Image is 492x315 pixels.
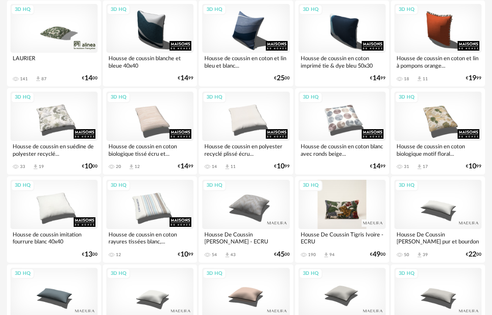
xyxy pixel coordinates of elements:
span: Download icon [32,164,39,170]
div: € 99 [466,164,482,169]
div: 11 [231,164,236,169]
span: 45 [277,252,285,257]
span: 49 [373,252,380,257]
span: Download icon [416,252,423,258]
div: € 99 [274,164,290,169]
div: Housse De Coussin [PERSON_NAME] pur et bourdon noir... [394,229,482,247]
div: Housse de coussin en polyester recyclé plissé écru... [202,141,289,158]
div: 3D HQ [203,4,226,15]
div: 33 [20,164,25,169]
div: € 00 [82,75,98,81]
a: 3D HQ Housse de coussin en coton rayures tissées blanc,... 12 €1099 [103,176,197,263]
div: € 00 [82,164,98,169]
div: € 00 [274,75,290,81]
div: 3D HQ [11,268,34,279]
div: Housse de coussin en coton et lin bleu et blanc... [202,53,289,70]
div: Housse de coussin en coton rayures tissées blanc,... [106,229,193,247]
div: LAURIER [10,53,98,70]
a: 3D HQ Housse de coussin imitation fourrure blanc 40x40 €1300 [7,176,101,263]
a: 3D HQ Housse de coussin en coton et lin bleu et blanc... €2500 [199,0,293,87]
div: € 99 [370,75,386,81]
span: 10 [277,164,285,169]
div: 12 [116,252,121,257]
div: 3D HQ [395,92,418,103]
span: Download icon [323,252,329,258]
div: 3D HQ [299,92,322,103]
a: 3D HQ Housse de coussin en coton blanc avec ronds beige... €1499 [295,88,389,175]
div: 19 [39,164,44,169]
span: Download icon [224,164,231,170]
div: 3D HQ [299,180,322,191]
span: 19 [468,75,476,81]
a: 3D HQ Housse de coussin blanche et bleue 40x40 €1499 [103,0,197,87]
div: Housse de coussin imitation fourrure blanc 40x40 [10,229,98,247]
a: 3D HQ LAURIER 141 Download icon 87 €1400 [7,0,101,87]
span: 14 [180,164,188,169]
span: 10 [85,164,92,169]
div: 12 [135,164,140,169]
span: 13 [85,252,92,257]
div: 3D HQ [299,268,322,279]
div: 3D HQ [395,4,418,15]
div: 31 [404,164,409,169]
div: 18 [404,76,409,82]
div: 54 [212,252,217,257]
span: 22 [468,252,476,257]
div: Housse de coussin en coton imprimé tie & dye bleu 50x30 [299,53,386,70]
div: Housse de coussin blanche et bleue 40x40 [106,53,193,70]
a: 3D HQ Housse de coussin en coton imprimé tie & dye bleu 50x30 €1499 [295,0,389,87]
a: 3D HQ Housse de coussin en coton biologique tissé écru et... 20 Download icon 12 €1499 [103,88,197,175]
a: 3D HQ Housse de coussin en coton biologique motif floral... 31 Download icon 17 €1099 [391,88,485,175]
div: € 00 [274,252,290,257]
div: € 99 [178,75,193,81]
div: € 00 [466,252,482,257]
div: € 99 [466,75,482,81]
div: Housse de coussin en coton blanc avec ronds beige... [299,141,386,158]
a: 3D HQ Housse De Coussin [PERSON_NAME] pur et bourdon noir... 50 Download icon 39 €2200 [391,176,485,263]
div: € 99 [178,252,193,257]
a: 3D HQ Housse de coussin en suédine de polyester recyclé... 33 Download icon 19 €1000 [7,88,101,175]
a: 3D HQ Housse De Coussin Tigris Ivoire - ECRU 190 Download icon 94 €4900 [295,176,389,263]
div: 3D HQ [11,4,34,15]
div: € 00 [370,252,386,257]
span: Download icon [35,75,41,82]
div: 94 [329,252,335,257]
div: 3D HQ [107,92,130,103]
span: 14 [373,164,380,169]
div: € 99 [178,164,193,169]
div: Housse de coussin en coton et lin à pompons orange... [394,53,482,70]
a: 3D HQ Housse De Coussin [PERSON_NAME] - ECRU 54 Download icon 43 €4500 [199,176,293,263]
span: 25 [277,75,285,81]
div: Housse de coussin en coton biologique motif floral... [394,141,482,158]
div: 3D HQ [299,4,322,15]
span: 14 [85,75,92,81]
a: 3D HQ Housse de coussin en polyester recyclé plissé écru... 14 Download icon 11 €1099 [199,88,293,175]
div: 141 [20,76,28,82]
div: 87 [41,76,47,82]
div: Housse De Coussin Tigris Ivoire - ECRU [299,229,386,247]
div: 3D HQ [107,4,130,15]
div: 3D HQ [395,180,418,191]
span: 10 [180,252,188,257]
div: Housse de coussin en coton biologique tissé écru et... [106,141,193,158]
span: Download icon [224,252,231,258]
div: 3D HQ [395,268,418,279]
div: 190 [308,252,316,257]
div: 3D HQ [203,180,226,191]
div: 3D HQ [107,268,130,279]
div: 14 [212,164,217,169]
span: Download icon [416,164,423,170]
div: 3D HQ [203,92,226,103]
div: 43 [231,252,236,257]
div: 39 [423,252,428,257]
div: 3D HQ [11,180,34,191]
div: Housse de coussin en suédine de polyester recyclé... [10,141,98,158]
div: Housse De Coussin [PERSON_NAME] - ECRU [202,229,289,247]
div: 50 [404,252,409,257]
div: € 00 [82,252,98,257]
div: 3D HQ [203,268,226,279]
span: 14 [180,75,188,81]
div: 11 [423,76,428,82]
span: Download icon [416,75,423,82]
div: 17 [423,164,428,169]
